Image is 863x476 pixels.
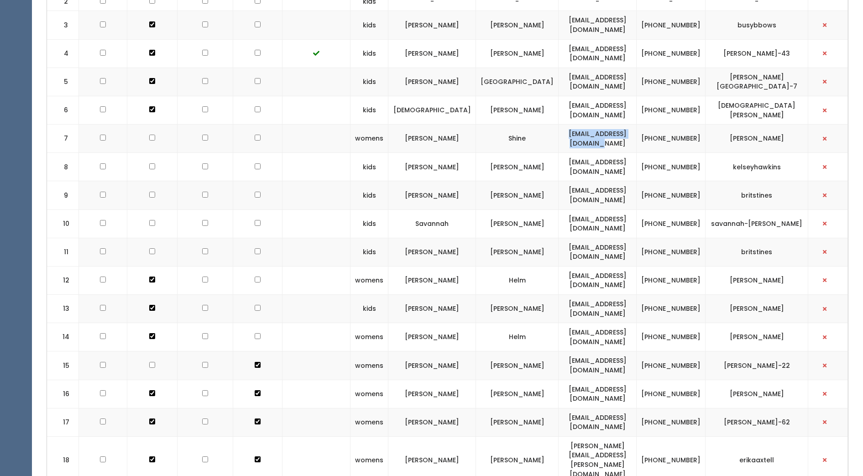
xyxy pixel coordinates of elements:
td: [EMAIL_ADDRESS][DOMAIN_NAME] [559,96,637,124]
td: [PERSON_NAME] [706,125,808,153]
td: [PERSON_NAME] [706,266,808,294]
td: [PERSON_NAME] [388,408,476,436]
td: 4 [47,39,79,68]
td: [EMAIL_ADDRESS][DOMAIN_NAME] [559,68,637,96]
td: britstines [706,181,808,209]
td: [PERSON_NAME] [388,295,476,323]
td: 12 [47,266,79,294]
td: 8 [47,153,79,181]
td: [PERSON_NAME] [706,295,808,323]
td: [EMAIL_ADDRESS][DOMAIN_NAME] [559,11,637,39]
td: [PERSON_NAME][GEOGRAPHIC_DATA]-7 [706,68,808,96]
td: [PHONE_NUMBER] [637,209,706,238]
td: [PERSON_NAME]-43 [706,39,808,68]
td: [EMAIL_ADDRESS][DOMAIN_NAME] [559,323,637,351]
td: [GEOGRAPHIC_DATA] [476,68,559,96]
td: kids [350,209,388,238]
td: Helm [476,266,559,294]
td: [PHONE_NUMBER] [637,96,706,124]
td: [PHONE_NUMBER] [637,125,706,153]
td: [PERSON_NAME] [476,181,559,209]
td: [PHONE_NUMBER] [637,153,706,181]
td: kelseyhawkins [706,153,808,181]
td: kids [350,11,388,39]
td: [PERSON_NAME] [706,323,808,351]
td: [PERSON_NAME] [388,266,476,294]
td: [PERSON_NAME] [476,153,559,181]
td: 11 [47,238,79,266]
td: kids [350,238,388,266]
td: Shine [476,125,559,153]
td: [PERSON_NAME] [476,408,559,436]
td: 3 [47,11,79,39]
td: [PERSON_NAME] [476,295,559,323]
td: womens [350,266,388,294]
td: [PERSON_NAME] [476,380,559,408]
td: [PERSON_NAME] [388,125,476,153]
td: [PERSON_NAME] [388,380,476,408]
td: [PHONE_NUMBER] [637,238,706,266]
td: [EMAIL_ADDRESS][DOMAIN_NAME] [559,380,637,408]
td: [PHONE_NUMBER] [637,351,706,380]
td: 14 [47,323,79,351]
td: [PERSON_NAME] [388,153,476,181]
td: [EMAIL_ADDRESS][DOMAIN_NAME] [559,266,637,294]
td: [PHONE_NUMBER] [637,380,706,408]
td: [PERSON_NAME] [388,351,476,380]
td: kids [350,181,388,209]
td: [PHONE_NUMBER] [637,323,706,351]
td: [PERSON_NAME] [706,380,808,408]
td: [PERSON_NAME] [476,39,559,68]
td: 16 [47,380,79,408]
td: [PERSON_NAME] [388,68,476,96]
td: kids [350,39,388,68]
td: [PERSON_NAME] [388,39,476,68]
td: britstines [706,238,808,266]
td: [EMAIL_ADDRESS][DOMAIN_NAME] [559,153,637,181]
td: 6 [47,96,79,124]
td: 10 [47,209,79,238]
td: [PERSON_NAME] [476,238,559,266]
td: [EMAIL_ADDRESS][DOMAIN_NAME] [559,238,637,266]
td: womens [350,351,388,380]
td: [PERSON_NAME] [476,11,559,39]
td: 5 [47,68,79,96]
td: [PHONE_NUMBER] [637,11,706,39]
td: [PERSON_NAME]-22 [706,351,808,380]
td: 7 [47,125,79,153]
td: [PHONE_NUMBER] [637,181,706,209]
td: savannah-[PERSON_NAME] [706,209,808,238]
td: [PERSON_NAME]-62 [706,408,808,436]
td: Helm [476,323,559,351]
td: [PHONE_NUMBER] [637,39,706,68]
td: 13 [47,295,79,323]
td: [DEMOGRAPHIC_DATA][PERSON_NAME] [706,96,808,124]
td: [DEMOGRAPHIC_DATA] [388,96,476,124]
td: [EMAIL_ADDRESS][DOMAIN_NAME] [559,125,637,153]
td: [PERSON_NAME] [476,209,559,238]
td: Savannah [388,209,476,238]
td: kids [350,153,388,181]
td: [PERSON_NAME] [476,96,559,124]
td: womens [350,380,388,408]
td: [PERSON_NAME] [476,351,559,380]
td: [PERSON_NAME] [388,11,476,39]
td: busybbows [706,11,808,39]
td: [EMAIL_ADDRESS][DOMAIN_NAME] [559,39,637,68]
td: [EMAIL_ADDRESS][DOMAIN_NAME] [559,351,637,380]
td: [PHONE_NUMBER] [637,295,706,323]
td: womens [350,323,388,351]
td: womens [350,408,388,436]
td: kids [350,68,388,96]
td: [EMAIL_ADDRESS][DOMAIN_NAME] [559,408,637,436]
td: [EMAIL_ADDRESS][DOMAIN_NAME] [559,295,637,323]
td: [PERSON_NAME] [388,181,476,209]
td: [PHONE_NUMBER] [637,266,706,294]
td: womens [350,125,388,153]
td: [PHONE_NUMBER] [637,68,706,96]
td: [EMAIL_ADDRESS][DOMAIN_NAME] [559,209,637,238]
td: 15 [47,351,79,380]
td: 9 [47,181,79,209]
td: kids [350,295,388,323]
td: [PERSON_NAME] [388,323,476,351]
